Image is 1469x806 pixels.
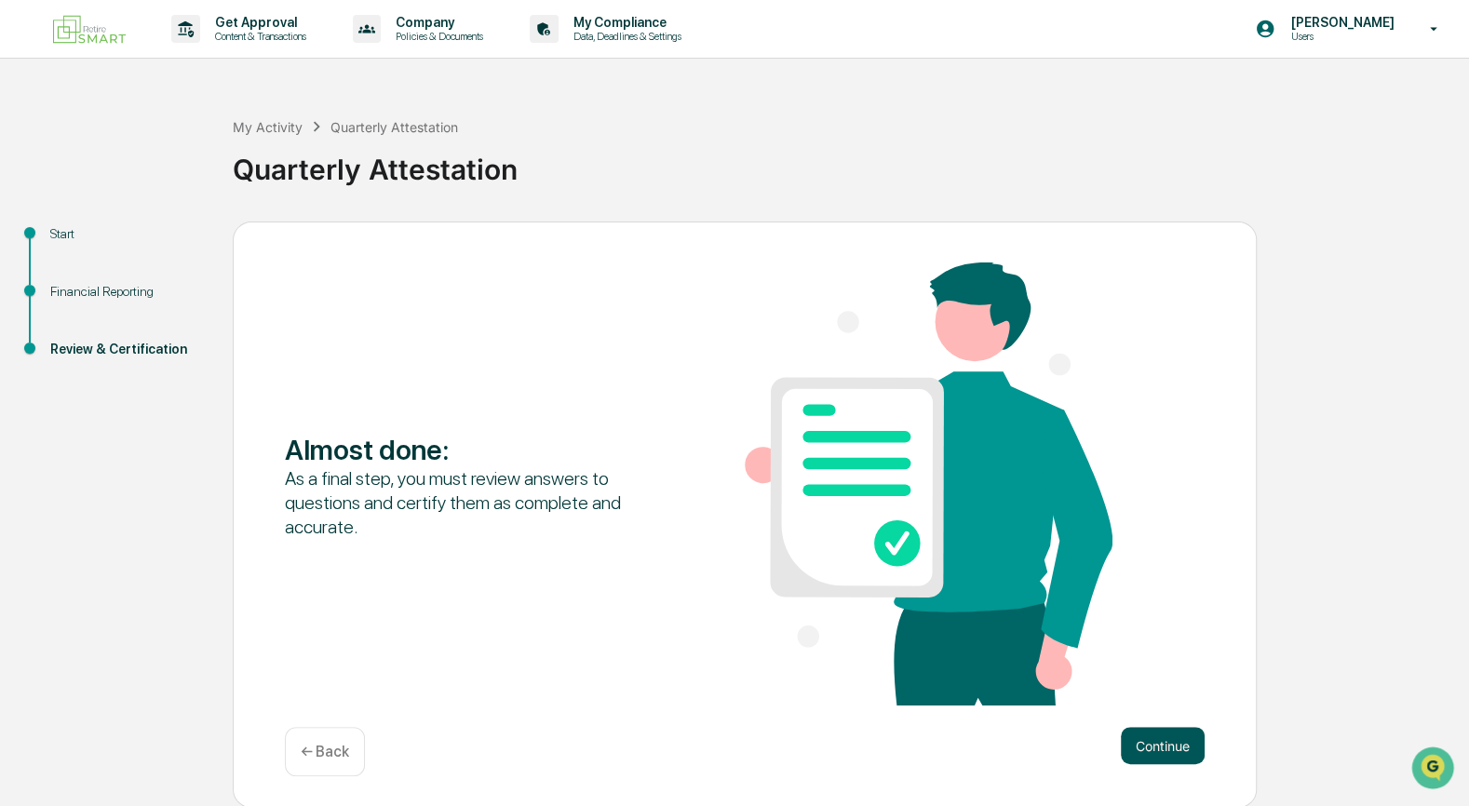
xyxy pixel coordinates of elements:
div: Almost done : [285,433,653,466]
button: Continue [1121,727,1205,764]
div: Review & Certification [50,340,203,359]
p: How can we help? [19,39,339,69]
p: Data, Deadlines & Settings [559,30,691,43]
div: We're available if you need us! [63,161,236,176]
div: 🗄️ [135,236,150,251]
div: As a final step, you must review answers to questions and certify them as complete and accurate. [285,466,653,539]
p: Content & Transactions [200,30,316,43]
div: 🖐️ [19,236,34,251]
img: logo [45,7,134,51]
a: 🖐️Preclearance [11,227,128,261]
p: Company [381,15,492,30]
button: Start new chat [317,148,339,170]
a: 🗄️Attestations [128,227,238,261]
p: ← Back [301,743,349,760]
div: Start [50,224,203,244]
img: Almost done [745,262,1112,705]
a: 🔎Data Lookup [11,262,125,296]
div: Start new chat [63,142,305,161]
p: [PERSON_NAME] [1275,15,1403,30]
p: My Compliance [559,15,691,30]
div: Financial Reporting [50,282,203,302]
img: 1746055101610-c473b297-6a78-478c-a979-82029cc54cd1 [19,142,52,176]
p: Get Approval [200,15,316,30]
div: Quarterly Attestation [330,119,458,135]
iframe: Open customer support [1409,745,1460,795]
p: Policies & Documents [381,30,492,43]
span: Data Lookup [37,270,117,289]
span: Preclearance [37,235,120,253]
div: My Activity [233,119,303,135]
p: Users [1275,30,1403,43]
div: 🔎 [19,272,34,287]
span: Pylon [185,316,225,329]
span: Attestations [154,235,231,253]
a: Powered byPylon [131,315,225,329]
div: Quarterly Attestation [233,138,1460,186]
